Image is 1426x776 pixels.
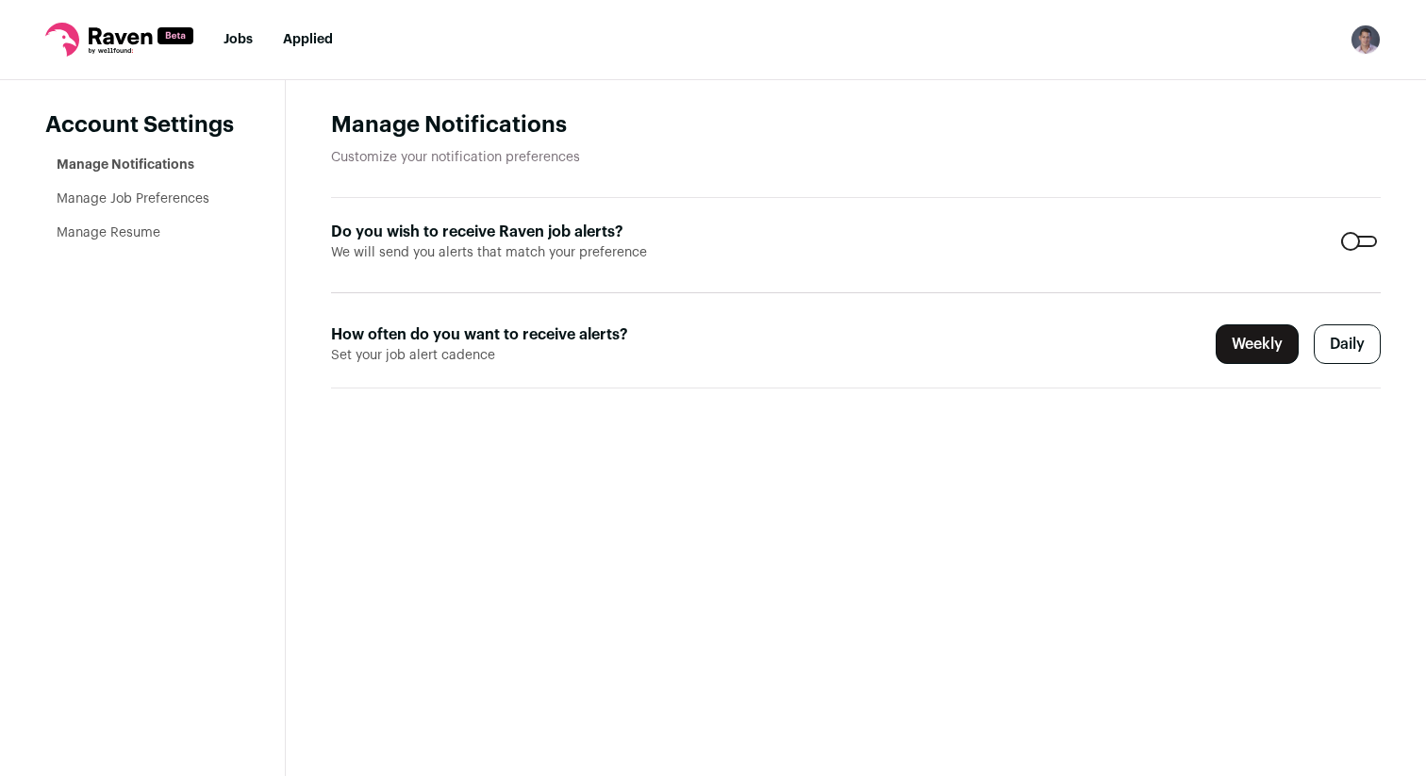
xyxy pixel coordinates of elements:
header: Account Settings [45,110,240,140]
label: How often do you want to receive alerts? [331,323,669,346]
label: Daily [1314,324,1381,364]
a: Jobs [224,33,253,46]
p: Customize your notification preferences [331,148,1381,167]
span: We will send you alerts that match your preference [331,243,669,262]
label: Do you wish to receive Raven job alerts? [331,221,669,243]
img: 5407147-medium_jpg [1351,25,1381,55]
span: Set your job alert cadence [331,346,669,365]
label: Weekly [1216,324,1299,364]
a: Manage Resume [57,226,160,239]
button: Open dropdown [1351,25,1381,55]
h1: Manage Notifications [331,110,1381,140]
a: Applied [283,33,333,46]
a: Manage Job Preferences [57,192,209,206]
a: Manage Notifications [57,158,194,172]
